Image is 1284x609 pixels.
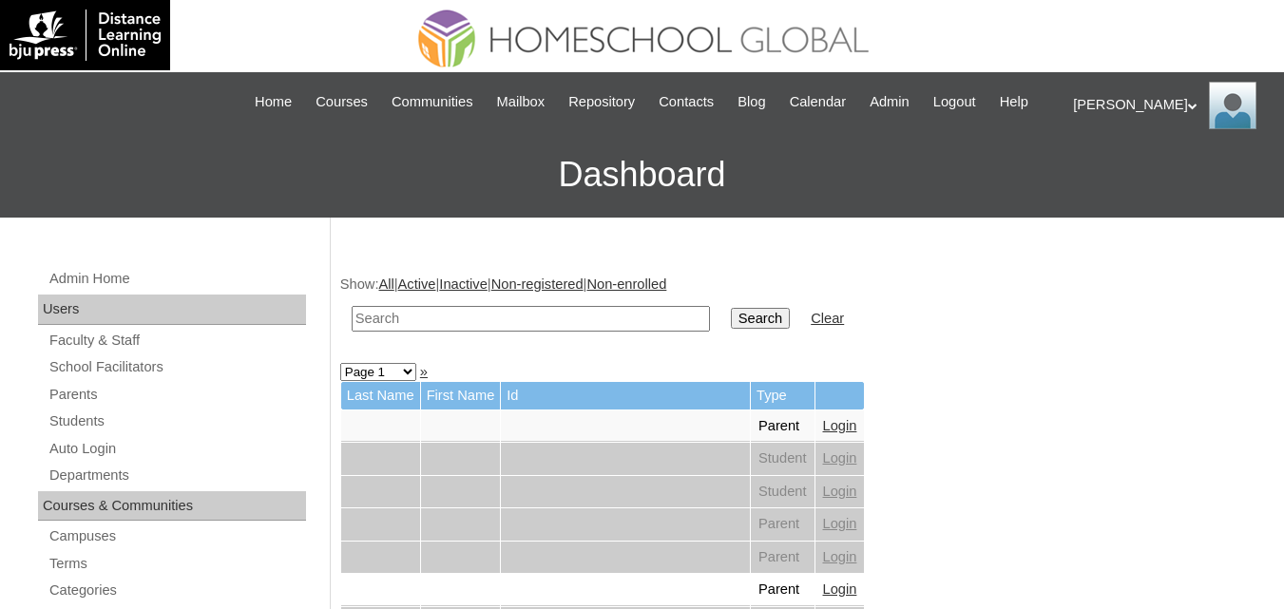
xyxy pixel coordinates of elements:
a: Login [823,581,857,597]
input: Search [352,306,710,332]
a: Faculty & Staff [48,329,306,352]
span: Communities [392,91,473,113]
a: Terms [48,552,306,576]
td: Student [751,443,814,475]
a: Clear [811,311,844,326]
a: Login [823,418,857,433]
a: Contacts [649,91,723,113]
a: Repository [559,91,644,113]
a: » [420,364,428,379]
a: All [378,276,393,292]
a: Login [823,484,857,499]
a: Help [990,91,1038,113]
a: Logout [924,91,986,113]
a: Communities [382,91,483,113]
span: Home [255,91,292,113]
td: First Name [421,382,501,409]
a: Admin Home [48,267,306,291]
span: Calendar [790,91,846,113]
span: Help [1000,91,1028,113]
a: Home [245,91,301,113]
a: Mailbox [488,91,555,113]
a: Non-enrolled [586,276,666,292]
a: Parents [48,383,306,407]
a: Auto Login [48,437,306,461]
a: Inactive [439,276,488,292]
div: Courses & Communities [38,491,306,522]
td: Last Name [341,382,420,409]
td: Id [501,382,750,409]
a: Campuses [48,524,306,548]
td: Parent [751,542,814,574]
td: Parent [751,508,814,541]
span: Admin [870,91,910,113]
h3: Dashboard [10,132,1274,218]
a: Students [48,409,306,433]
input: Search [731,308,790,329]
a: Departments [48,464,306,487]
a: Login [823,516,857,531]
a: School Facilitators [48,355,306,379]
a: Categories [48,579,306,602]
a: Courses [306,91,377,113]
div: Show: | | | | [340,275,1265,342]
a: Blog [728,91,775,113]
a: Admin [860,91,919,113]
div: Users [38,295,306,325]
span: Mailbox [497,91,546,113]
span: Contacts [659,91,714,113]
a: Login [823,549,857,564]
img: logo-white.png [10,10,161,61]
a: Calendar [780,91,855,113]
img: Ariane Ebuen [1209,82,1256,129]
td: Type [751,382,814,409]
div: [PERSON_NAME] [1073,82,1265,129]
span: Courses [316,91,368,113]
span: Repository [568,91,635,113]
td: Parent [751,574,814,606]
a: Login [823,450,857,466]
td: Student [751,476,814,508]
span: Blog [738,91,765,113]
a: Active [398,276,436,292]
td: Parent [751,410,814,443]
span: Logout [933,91,976,113]
a: Non-registered [491,276,584,292]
